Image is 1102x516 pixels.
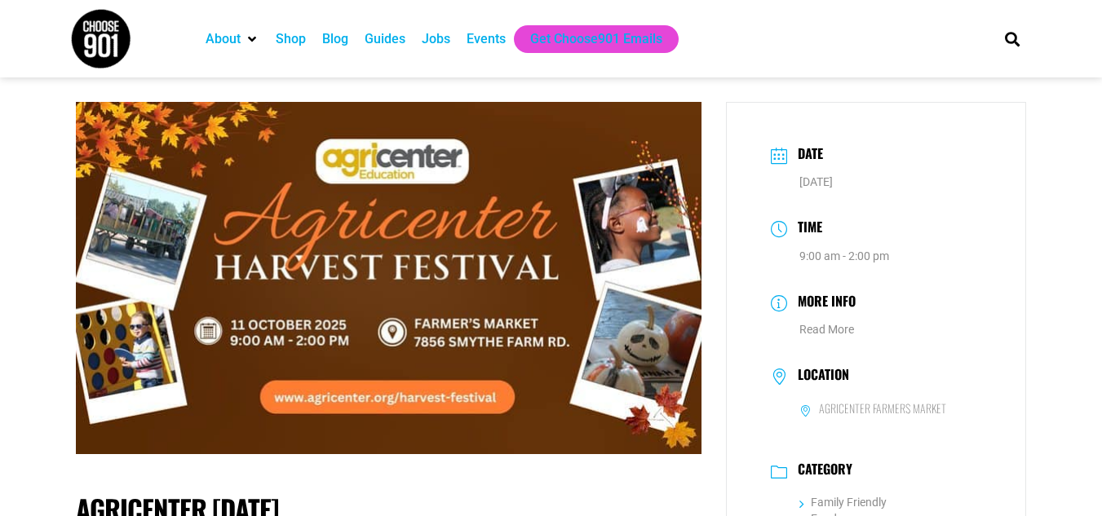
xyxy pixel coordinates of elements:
span: [DATE] [799,175,833,188]
div: About [197,25,268,53]
a: Get Choose901 Emails [530,29,662,49]
h3: Location [790,367,849,386]
abbr: 9:00 am - 2:00 pm [799,249,889,262]
a: Guides [365,29,405,49]
h3: Date [790,143,823,167]
a: Events [467,29,506,49]
h6: Agricenter Farmers Market [819,401,946,416]
a: Jobs [422,29,450,49]
h3: More Info [790,291,856,315]
a: Read More [799,323,854,336]
h3: Time [790,217,822,240]
a: Family Friendly [799,496,887,509]
div: Search [998,25,1025,52]
h3: Category [790,461,852,481]
a: Shop [276,29,306,49]
a: About [206,29,241,49]
nav: Main nav [197,25,977,53]
a: Blog [322,29,348,49]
